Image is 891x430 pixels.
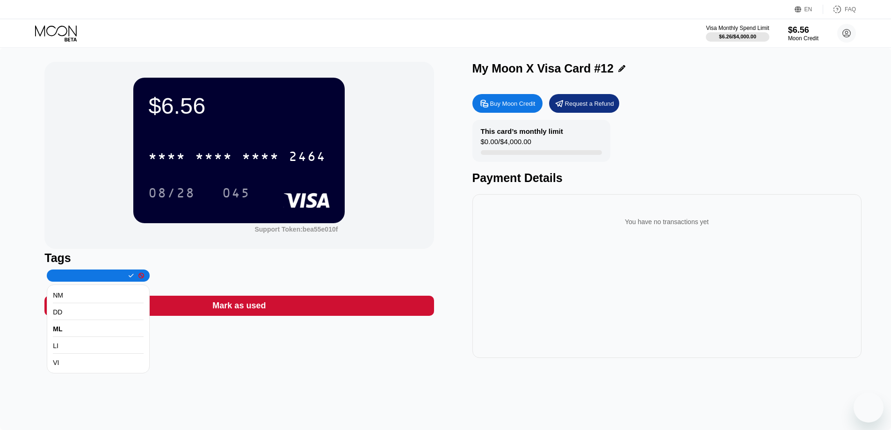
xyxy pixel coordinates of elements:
div: Moon Credit [788,35,819,42]
div: Visa Monthly Spend Limit$6.26/$4,000.00 [706,25,769,42]
div: Tags [44,251,434,265]
div: Mark as used [212,300,266,311]
div: LI [53,338,144,354]
div: $6.56 [148,93,330,119]
div: 08/28 [141,181,202,204]
div: ML [53,321,144,337]
div: DD [53,305,144,320]
div: Buy Moon Credit [490,100,536,108]
div: Mark as used [44,296,434,316]
div: VI [53,355,144,370]
div: Payment Details [472,171,862,185]
div: Support Token:bea55e010f [254,226,338,233]
div: $6.56Moon Credit [788,25,819,42]
div: Request a Refund [549,94,619,113]
div: $6.56 [788,25,819,35]
div: $0.00 / $4,000.00 [481,138,531,150]
div: 2464 [289,150,326,165]
div: You have no transactions yet [480,209,854,235]
div: Visa Monthly Spend Limit [706,25,769,31]
div: 045 [215,181,257,204]
div: FAQ [823,5,856,14]
iframe: Кнопка запуска окна обмена сообщениями [854,393,884,423]
div: 08/28 [148,187,195,202]
div: Support Token: bea55e010f [254,226,338,233]
div: EN [795,5,823,14]
div: FAQ [845,6,856,13]
div: NM [53,288,144,303]
div: Request a Refund [565,100,614,108]
div: My Moon X Visa Card #12 [472,62,614,75]
div: $6.26 / $4,000.00 [719,34,756,39]
div: 045 [222,187,250,202]
div: This card’s monthly limit [481,127,563,135]
div: Buy Moon Credit [472,94,543,113]
div: EN [804,6,812,13]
